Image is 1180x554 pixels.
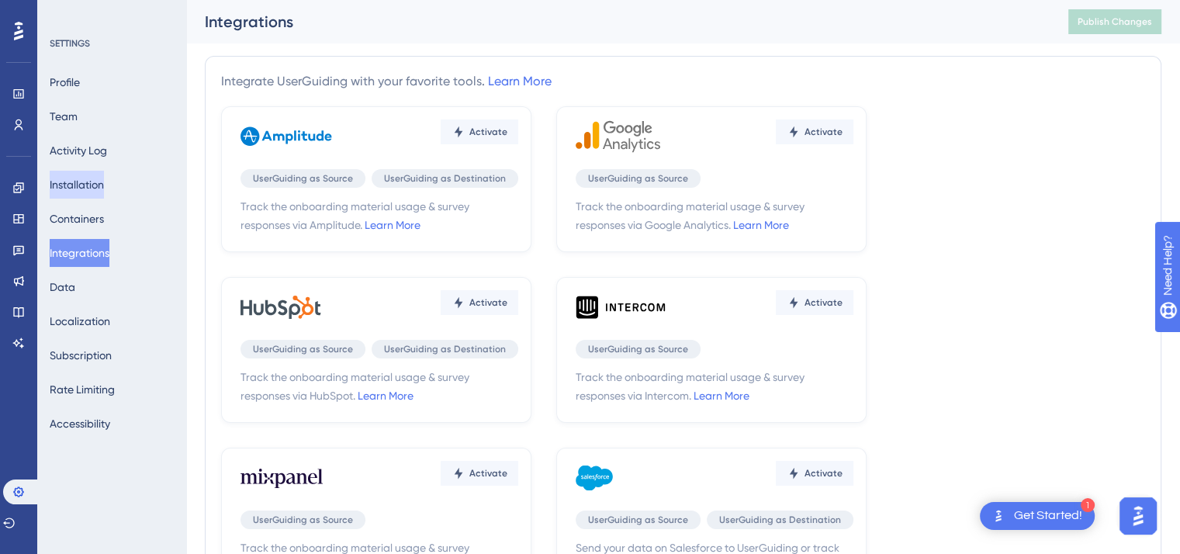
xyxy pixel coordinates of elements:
[240,368,518,405] span: Track the onboarding material usage & survey responses via HubSpot.
[1068,9,1161,34] button: Publish Changes
[588,172,688,185] span: UserGuiding as Source
[50,68,80,96] button: Profile
[50,171,104,199] button: Installation
[253,172,353,185] span: UserGuiding as Source
[441,119,518,144] button: Activate
[1014,507,1082,525] div: Get Started!
[776,290,853,315] button: Activate
[441,461,518,486] button: Activate
[50,37,175,50] div: SETTINGS
[805,126,843,138] span: Activate
[50,273,75,301] button: Data
[469,126,507,138] span: Activate
[365,219,420,231] a: Learn More
[733,219,789,231] a: Learn More
[253,343,353,355] span: UserGuiding as Source
[694,390,749,402] a: Learn More
[1115,493,1161,539] iframe: UserGuiding AI Assistant Launcher
[50,376,115,403] button: Rate Limiting
[1081,498,1095,512] div: 1
[469,296,507,309] span: Activate
[805,296,843,309] span: Activate
[805,467,843,480] span: Activate
[989,507,1008,525] img: launcher-image-alternative-text
[576,368,853,405] span: Track the onboarding material usage & survey responses via Intercom.
[776,119,853,144] button: Activate
[358,390,414,402] a: Learn More
[384,172,506,185] span: UserGuiding as Destination
[50,239,109,267] button: Integrations
[253,514,353,526] span: UserGuiding as Source
[221,72,552,91] div: Integrate UserGuiding with your favorite tools.
[205,11,1029,33] div: Integrations
[50,307,110,335] button: Localization
[588,514,688,526] span: UserGuiding as Source
[488,74,552,88] a: Learn More
[576,197,853,234] span: Track the onboarding material usage & survey responses via Google Analytics.
[50,102,78,130] button: Team
[50,341,112,369] button: Subscription
[588,343,688,355] span: UserGuiding as Source
[980,502,1095,530] div: Open Get Started! checklist, remaining modules: 1
[384,343,506,355] span: UserGuiding as Destination
[719,514,841,526] span: UserGuiding as Destination
[50,410,110,438] button: Accessibility
[1078,16,1152,28] span: Publish Changes
[50,205,104,233] button: Containers
[469,467,507,480] span: Activate
[36,4,97,23] span: Need Help?
[50,137,107,164] button: Activity Log
[776,461,853,486] button: Activate
[240,197,518,234] span: Track the onboarding material usage & survey responses via Amplitude.
[441,290,518,315] button: Activate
